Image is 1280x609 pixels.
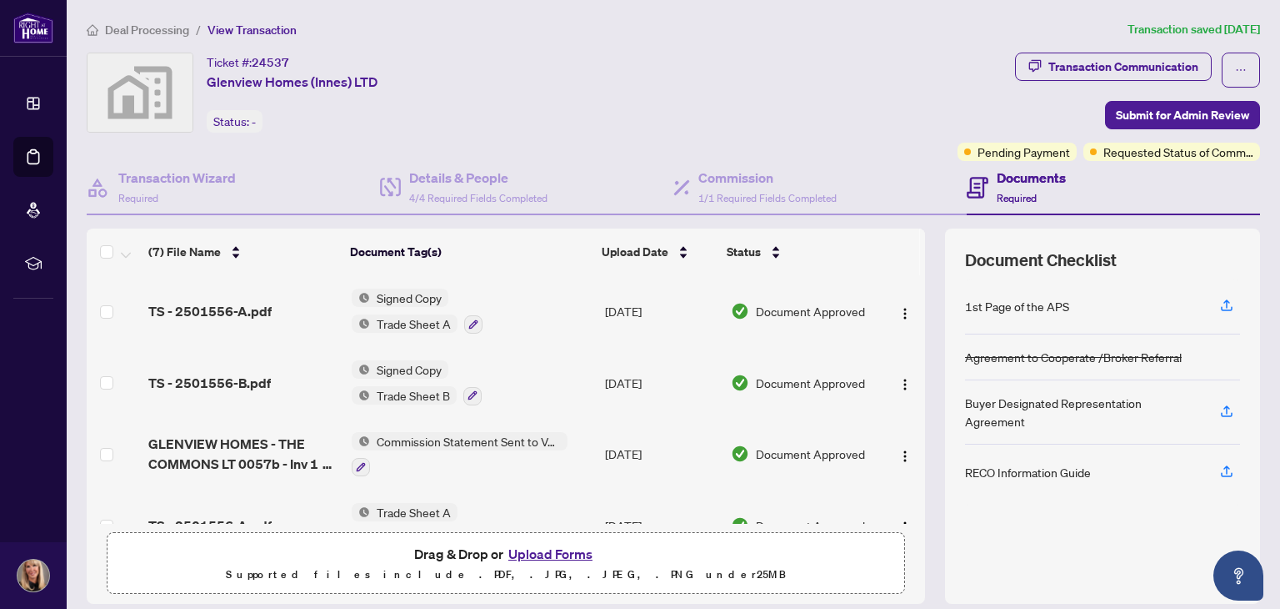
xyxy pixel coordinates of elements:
span: TS - 2501556-A.pdf [148,516,272,536]
span: Signed Copy [370,360,448,379]
img: Profile Icon [17,560,49,591]
span: (7) File Name [148,243,221,261]
h4: Commission [698,168,837,188]
div: RECO Information Guide [965,463,1091,481]
span: TS - 2501556-A.pdf [148,301,272,321]
span: Submit for Admin Review [1116,102,1249,128]
img: Status Icon [352,386,370,405]
img: Logo [898,521,912,534]
img: Document Status [731,302,749,320]
th: Status [720,229,876,275]
span: Commission Statement Sent to Vendor [370,432,567,450]
img: Logo [898,307,912,320]
span: Deal Processing [105,23,189,38]
span: Required [118,192,158,204]
span: Document Checklist [965,249,1117,272]
button: Logo [892,370,918,396]
td: [DATE] [598,275,724,347]
div: Ticket #: [207,53,289,72]
span: ellipsis [1235,64,1247,76]
h4: Documents [997,168,1066,188]
img: Logo [898,378,912,391]
img: Status Icon [352,360,370,379]
span: Pending Payment [977,143,1070,161]
button: Logo [892,440,918,467]
td: [DATE] [598,347,724,419]
img: Status Icon [352,432,370,450]
button: Status IconCommission Statement Sent to Vendor [352,432,567,477]
img: Document Status [731,516,749,535]
th: (7) File Name [142,229,343,275]
button: Upload Forms [503,543,597,565]
button: Logo [892,512,918,539]
button: Submit for Admin Review [1105,101,1260,129]
img: Status Icon [352,503,370,521]
th: Upload Date [595,229,719,275]
span: Requested Status of Commission [1103,143,1253,161]
span: Upload Date [602,243,668,261]
span: Trade Sheet A [370,503,457,521]
span: 4/4 Required Fields Completed [409,192,547,204]
p: Supported files include .PDF, .JPG, .JPEG, .PNG under 25 MB [117,565,894,585]
th: Document Tag(s) [343,229,596,275]
article: Transaction saved [DATE] [1127,20,1260,39]
div: Transaction Communication [1048,53,1198,80]
div: 1st Page of the APS [965,297,1069,315]
span: Document Approved [756,374,865,392]
li: / [196,20,201,39]
span: Trade Sheet A [370,315,457,333]
span: TS - 2501556-B.pdf [148,373,271,393]
span: 1/1 Required Fields Completed [698,192,837,204]
img: Logo [898,450,912,463]
button: Status IconSigned CopyStatus IconTrade Sheet B [352,360,482,405]
h4: Transaction Wizard [118,168,236,188]
span: Required [997,192,1037,204]
span: Document Approved [756,445,865,463]
img: Document Status [731,374,749,392]
td: [DATE] [598,490,724,561]
button: Open asap [1213,551,1263,601]
img: Status Icon [352,315,370,333]
span: Status [727,243,761,261]
span: Glenview Homes (Innes) LTD [207,72,377,92]
span: Signed Copy [370,289,448,307]
button: Status IconTrade Sheet A [352,503,457,548]
button: Logo [892,298,918,325]
img: logo [13,13,53,43]
td: [DATE] [598,419,724,491]
div: Agreement to Cooperate /Broker Referral [965,348,1182,366]
span: home [87,24,98,36]
div: Status: [207,110,262,133]
span: - [252,114,256,129]
button: Transaction Communication [1015,53,1212,81]
span: GLENVIEW HOMES - THE COMMONS LT 0057b - Inv 1 2 - 2501556.pdf [148,434,337,474]
img: Document Status [731,445,749,463]
span: Drag & Drop or [414,543,597,565]
span: View Transaction [207,23,297,38]
img: Status Icon [352,289,370,307]
span: Trade Sheet B [370,386,457,405]
span: Document Approved [756,516,865,535]
span: Drag & Drop orUpload FormsSupported files include .PDF, .JPG, .JPEG, .PNG under25MB [107,533,904,595]
div: Buyer Designated Representation Agreement [965,394,1200,430]
img: svg%3e [87,53,192,132]
h4: Details & People [409,168,547,188]
span: Document Approved [756,302,865,320]
button: Status IconSigned CopyStatus IconTrade Sheet A [352,289,482,334]
span: 24537 [252,55,289,70]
